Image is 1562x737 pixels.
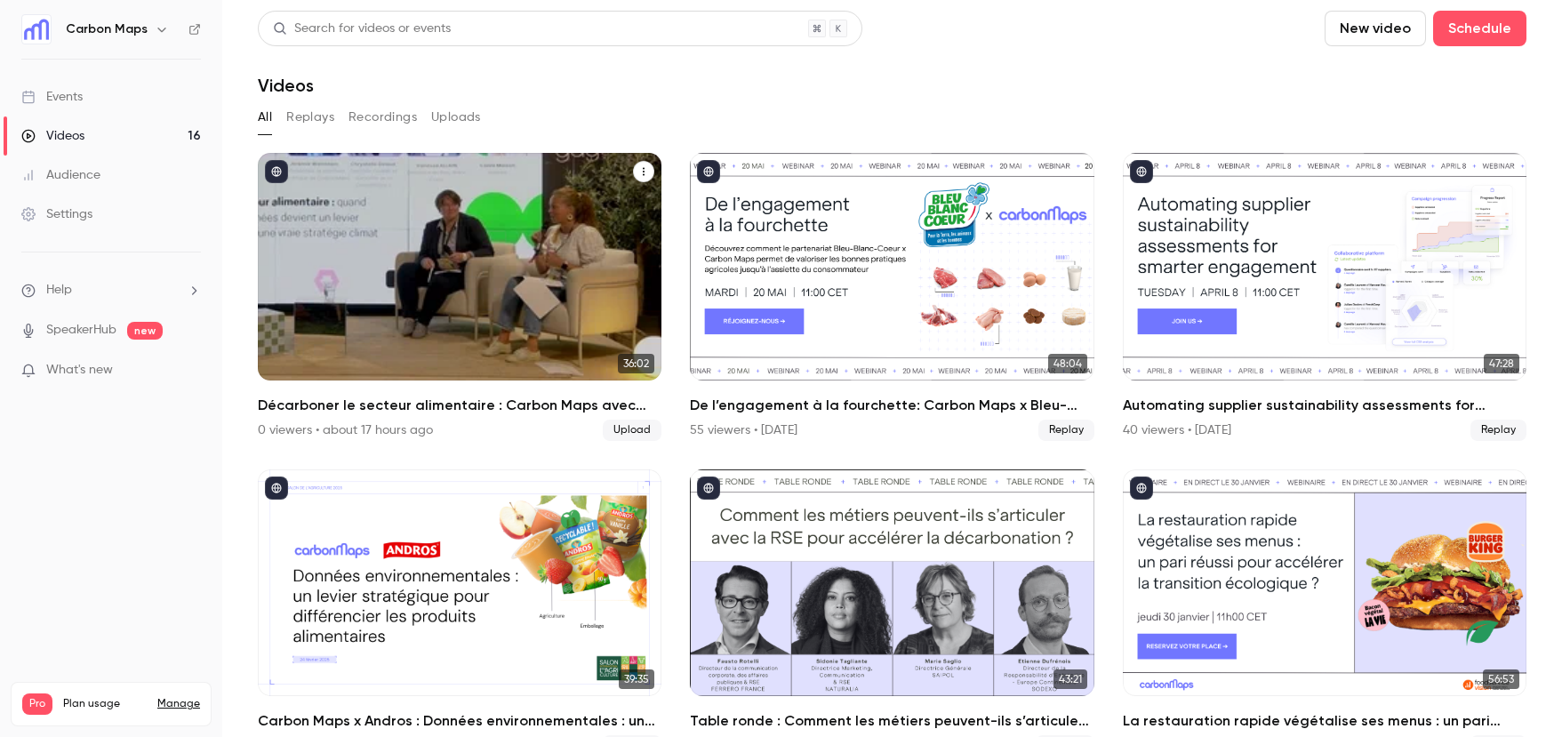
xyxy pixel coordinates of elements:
[1123,710,1526,732] h2: La restauration rapide végétalise ses menus : un pari réussi pour accélérer la transition écologi...
[1484,354,1519,373] span: 47:28
[21,127,84,145] div: Videos
[348,103,417,132] button: Recordings
[127,322,163,340] span: new
[258,103,272,132] button: All
[66,20,148,38] h6: Carbon Maps
[63,697,147,711] span: Plan usage
[1123,153,1526,441] li: Automating supplier sustainability assessments for smarter engagement
[46,361,113,380] span: What's new
[258,153,661,441] a: 36:02Décarboner le secteur alimentaire : Carbon Maps avec Cooperative U et Bleu-Blanc-Cœur0 viewe...
[1048,354,1087,373] span: 48:04
[1325,11,1426,46] button: New video
[690,421,797,439] div: 55 viewers • [DATE]
[1123,395,1526,416] h2: Automating supplier sustainability assessments for smarter engagement
[22,693,52,715] span: Pro
[157,697,200,711] a: Manage
[618,354,654,373] span: 36:02
[258,153,661,441] li: Décarboner le secteur alimentaire : Carbon Maps avec Cooperative U et Bleu-Blanc-Cœur
[258,710,661,732] h2: Carbon Maps x Andros : Données environnementales : un lévier stratégique pour différencier les pr...
[1470,420,1526,441] span: Replay
[1123,421,1231,439] div: 40 viewers • [DATE]
[21,205,92,223] div: Settings
[697,160,720,183] button: published
[619,669,654,689] span: 39:35
[21,88,83,106] div: Events
[265,160,288,183] button: published
[1433,11,1526,46] button: Schedule
[697,477,720,500] button: published
[46,281,72,300] span: Help
[180,363,201,379] iframe: Noticeable Trigger
[258,75,314,96] h1: Videos
[1053,669,1087,689] span: 43:21
[431,103,481,132] button: Uploads
[258,11,1526,726] section: Videos
[690,153,1093,441] li: De l’engagement à la fourchette: Carbon Maps x Bleu-Blanc-Cœur
[273,20,451,38] div: Search for videos or events
[603,420,661,441] span: Upload
[1483,669,1519,689] span: 56:53
[265,477,288,500] button: published
[22,15,51,44] img: Carbon Maps
[1130,160,1153,183] button: published
[46,321,116,340] a: SpeakerHub
[690,153,1093,441] a: 48:04De l’engagement à la fourchette: Carbon Maps x Bleu-Blanc-Cœur55 viewers • [DATE]Replay
[21,166,100,184] div: Audience
[1130,477,1153,500] button: published
[690,710,1093,732] h2: Table ronde : Comment les métiers peuvent-ils s’articuler avec la RSE pour accélérer la décarbona...
[258,395,661,416] h2: Décarboner le secteur alimentaire : Carbon Maps avec Cooperative U et Bleu-Blanc-Cœur
[1038,420,1094,441] span: Replay
[1123,153,1526,441] a: 47:28Automating supplier sustainability assessments for smarter engagement40 viewers • [DATE]Replay
[258,421,433,439] div: 0 viewers • about 17 hours ago
[286,103,334,132] button: Replays
[690,395,1093,416] h2: De l’engagement à la fourchette: Carbon Maps x Bleu-Blanc-Cœur
[21,281,201,300] li: help-dropdown-opener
